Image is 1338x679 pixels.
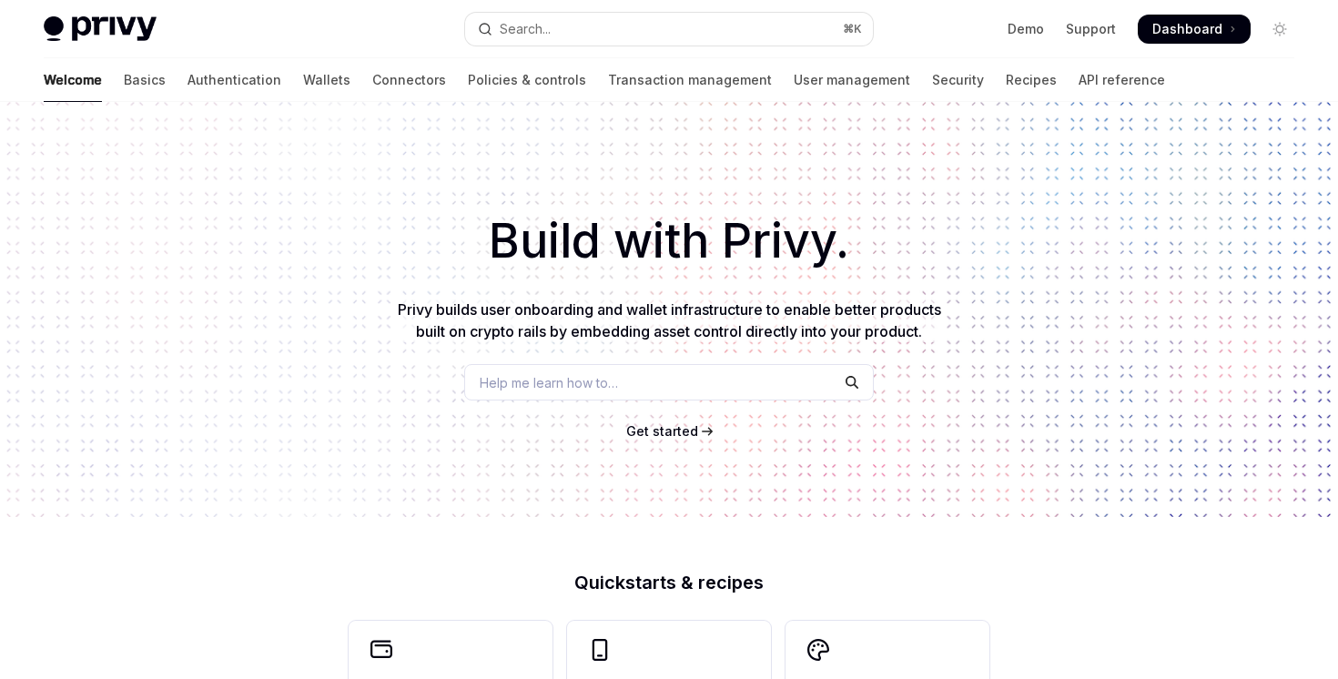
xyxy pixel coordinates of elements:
a: User management [794,58,910,102]
a: Demo [1008,20,1044,38]
a: Dashboard [1138,15,1251,44]
span: ⌘ K [843,22,862,36]
a: API reference [1079,58,1165,102]
img: light logo [44,16,157,42]
a: Welcome [44,58,102,102]
a: Connectors [372,58,446,102]
span: Dashboard [1152,20,1222,38]
a: Support [1066,20,1116,38]
a: Wallets [303,58,350,102]
span: Help me learn how to… [480,373,618,392]
a: Security [932,58,984,102]
span: Privy builds user onboarding and wallet infrastructure to enable better products built on crypto ... [398,300,941,340]
a: Recipes [1006,58,1057,102]
div: Search... [500,18,551,40]
button: Open search [465,13,872,46]
a: Basics [124,58,166,102]
a: Get started [626,422,698,441]
button: Toggle dark mode [1265,15,1294,44]
a: Policies & controls [468,58,586,102]
a: Authentication [188,58,281,102]
a: Transaction management [608,58,772,102]
h2: Quickstarts & recipes [349,573,989,592]
h1: Build with Privy. [29,206,1309,277]
span: Get started [626,423,698,439]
